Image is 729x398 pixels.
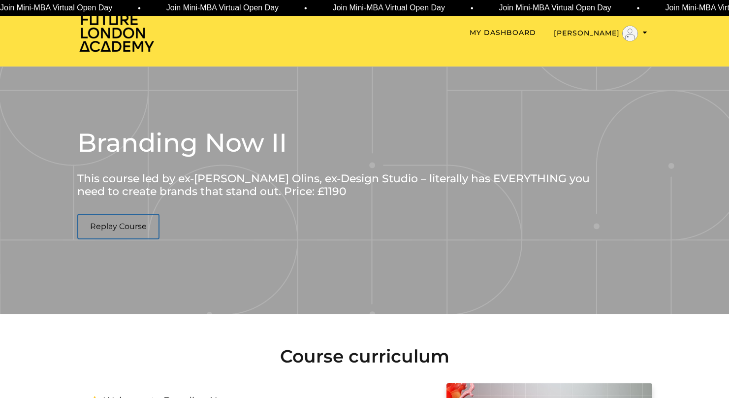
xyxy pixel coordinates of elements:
[470,2,473,14] span: •
[77,126,595,160] h2: Branding Now II
[304,2,307,14] span: •
[636,2,639,14] span: •
[77,214,159,239] a: Replay Course
[77,13,156,53] img: Home Page
[77,346,652,367] h2: Course curriculum
[470,28,536,38] a: My Dashboard
[554,26,647,41] button: Toggle menu
[77,172,595,199] p: This course led by ex-[PERSON_NAME] Olins, ex-Design Studio – literally has EVERYTHING you need t...
[137,2,140,14] span: •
